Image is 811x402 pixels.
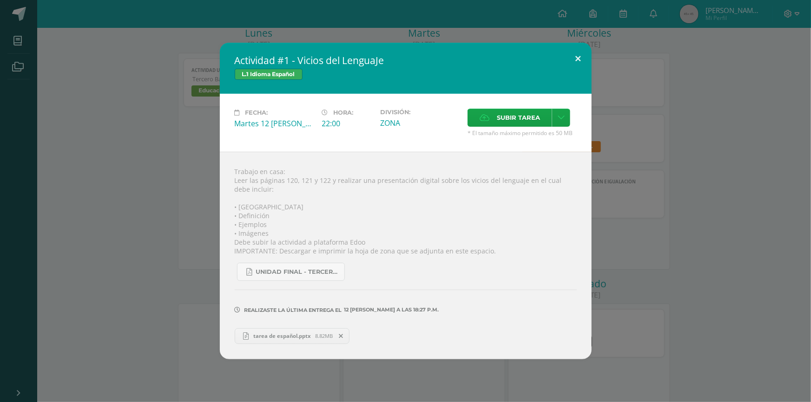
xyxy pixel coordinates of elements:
[244,307,342,313] span: Realizaste la última entrega el
[334,109,354,116] span: Hora:
[468,129,577,137] span: * El tamaño máximo permitido es 50 MB
[322,118,373,129] div: 22:00
[249,332,315,339] span: tarea de español.pptx
[235,69,303,80] span: L.1 Idioma Español
[235,118,315,129] div: Martes 12 [PERSON_NAME]
[565,43,592,74] button: Close (Esc)
[245,109,268,116] span: Fecha:
[380,118,460,128] div: ZONA
[333,331,349,341] span: Remover entrega
[497,109,540,126] span: Subir tarea
[237,263,345,281] a: UNIDAD FINAL - TERCERO BASICO A-B-C.pdf
[256,268,340,276] span: UNIDAD FINAL - TERCERO BASICO A-B-C.pdf
[380,109,460,116] label: División:
[315,332,333,339] span: 8.82MB
[235,54,577,67] h2: Actividad #1 - Vicios del LenguaJe
[235,328,350,344] a: tarea de español.pptx 8.82MB
[220,152,592,359] div: Trabajo en casa: Leer las páginas 120, 121 y 122 y realizar una presentación digital sobre los vi...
